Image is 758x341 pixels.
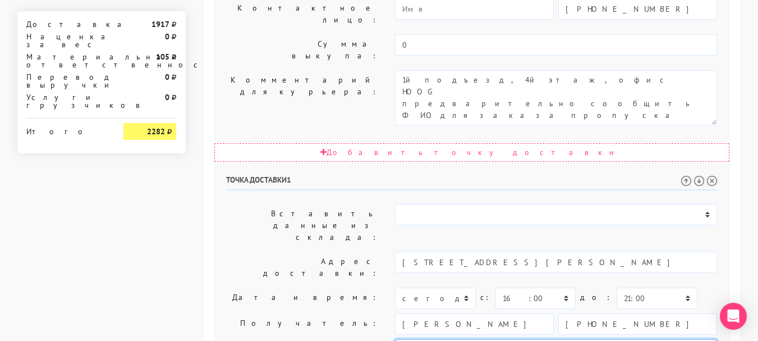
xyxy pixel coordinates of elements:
span: 1 [287,175,291,185]
div: Доставка [18,20,116,28]
strong: 0 [165,92,169,102]
div: Open Intercom Messenger [720,303,747,330]
strong: 0 [165,31,169,42]
strong: 0 [165,72,169,82]
input: Телефон [558,313,717,335]
label: Комментарий для курьера: [218,70,387,125]
label: Вставить данные из склада: [218,204,387,247]
div: Итого [26,123,107,135]
label: Адрес доставки: [218,252,387,283]
label: Сумма выкупа: [218,34,387,66]
label: до: [580,288,612,307]
div: Материальная ответственность [18,53,116,69]
div: Перевод выручки [18,73,116,89]
strong: 105 [156,52,169,62]
textarea: 3й подъезд, 4й этаж, офис HOOG предварительно сообщить ФИО для заказа пропуска [395,70,717,125]
div: Наценка за вес [18,33,116,48]
input: Имя [395,313,554,335]
label: Дата и время: [218,288,387,309]
strong: 2282 [147,126,165,137]
div: Услуги грузчиков [18,93,116,109]
strong: 1917 [151,19,169,29]
div: Добавить точку доставки [214,143,729,162]
label: Получатель: [218,313,387,335]
h6: Точка доставки [226,175,718,190]
label: c: [480,288,491,307]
